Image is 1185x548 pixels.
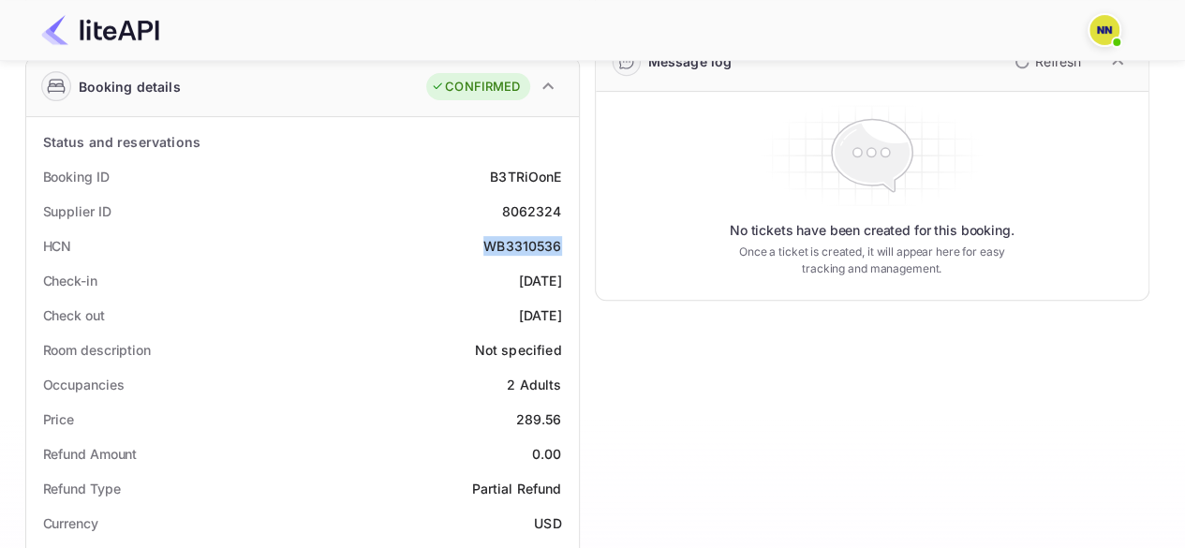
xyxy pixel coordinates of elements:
[43,444,138,464] div: Refund Amount
[471,479,561,498] div: Partial Refund
[41,15,159,45] img: LiteAPI Logo
[1035,52,1081,71] p: Refresh
[501,201,561,221] div: 8062324
[519,271,562,290] div: [DATE]
[532,444,562,464] div: 0.00
[1003,47,1089,77] button: Refresh
[43,340,151,360] div: Room description
[534,513,561,533] div: USD
[43,479,121,498] div: Refund Type
[43,236,72,256] div: HCN
[490,167,561,186] div: B3TRiOonE
[43,167,110,186] div: Booking ID
[43,132,200,152] div: Status and reservations
[43,271,97,290] div: Check-in
[431,78,520,96] div: CONFIRMED
[43,409,75,429] div: Price
[43,201,111,221] div: Supplier ID
[79,77,181,96] div: Booking details
[475,340,562,360] div: Not specified
[519,305,562,325] div: [DATE]
[43,513,98,533] div: Currency
[724,244,1020,277] p: Once a ticket is created, it will appear here for easy tracking and management.
[483,236,561,256] div: WB3310536
[516,409,562,429] div: 289.56
[507,375,561,394] div: 2 Adults
[1089,15,1119,45] img: N/A N/A
[43,375,125,394] div: Occupancies
[648,52,733,71] div: Message log
[730,221,1015,240] p: No tickets have been created for this booking.
[43,305,105,325] div: Check out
